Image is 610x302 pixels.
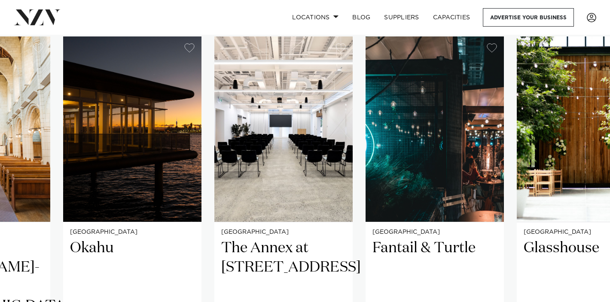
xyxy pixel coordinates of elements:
a: SUPPLIERS [377,8,426,27]
a: BLOG [345,8,377,27]
small: [GEOGRAPHIC_DATA] [372,229,497,236]
img: nzv-logo.png [14,9,61,25]
h2: Okahu [70,239,195,296]
a: Locations [285,8,345,27]
h2: The Annex at [STREET_ADDRESS] [221,239,346,296]
a: Capacities [426,8,477,27]
small: [GEOGRAPHIC_DATA] [221,229,346,236]
a: Advertise your business [483,8,574,27]
h2: Fantail & Turtle [372,239,497,296]
small: [GEOGRAPHIC_DATA] [70,229,195,236]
